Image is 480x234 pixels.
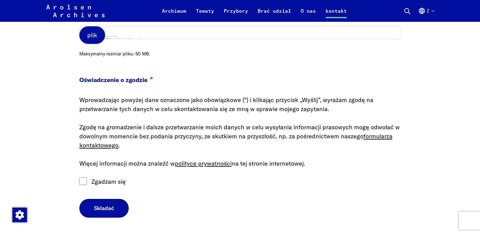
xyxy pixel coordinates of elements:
[79,51,150,57] font: Maksymalny rozmiar pliku: 50 MB.
[157,7,191,22] a: Archiwum
[196,8,214,14] font: Tematy
[79,132,392,149] a: formularza kontaktowego
[191,7,219,22] a: Tematy
[326,8,347,14] font: kontakt
[79,96,373,113] font: Wprowadzając powyżej dane oznaczone jako obowiązkowe (*) i klikając przycisk „Wyślij”, wyrażam zg...
[79,199,129,218] button: Składać
[91,178,126,185] font: Zgadzam się
[157,4,352,18] nav: Podstawowy
[253,7,296,22] a: Brać udział
[301,8,316,14] font: O nas
[219,7,253,22] a: Przybory
[162,8,186,14] font: Archiwum
[175,160,232,167] a: polityce prywatności
[224,8,248,14] font: Przybory
[79,160,175,167] font: Więcej informacji można znaleźć w
[79,76,147,84] font: Oświadczenie o zgodzie
[87,31,97,39] font: plik
[118,141,120,149] font: .
[296,7,321,22] a: O nas
[258,8,291,14] font: Brać udział
[79,123,400,140] font: Zgodę na gromadzenie i dalsze przetwarzanie moich danych w celu wysyłania informacji prasowych mo...
[232,160,305,167] font: na tej stronie internetowej.
[427,8,429,14] font: z
[321,7,352,22] a: kontakt
[12,208,27,222] img: Zmiana zgody
[94,205,114,212] font: Składać
[418,7,434,22] button: Niemiecki, wybór języka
